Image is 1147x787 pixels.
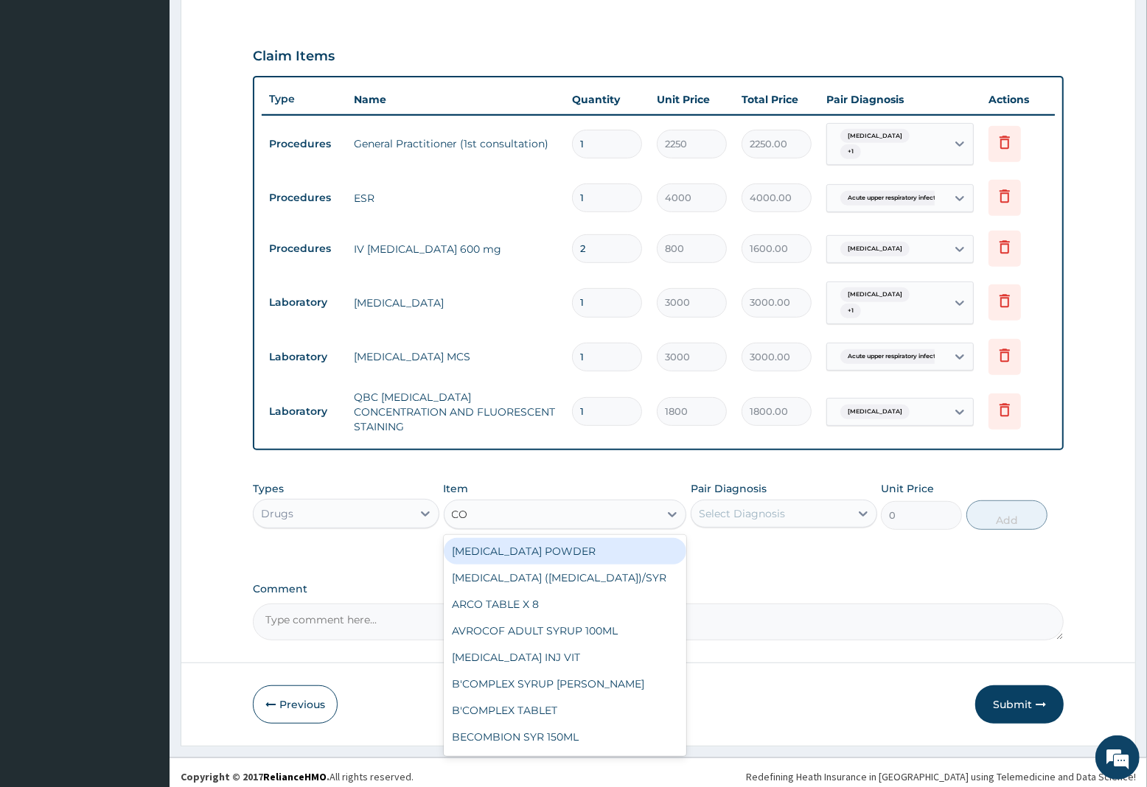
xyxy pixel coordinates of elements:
[975,685,1064,724] button: Submit
[86,186,203,335] span: We're online!
[263,770,327,783] a: RelianceHMO
[840,242,910,256] span: [MEDICAL_DATA]
[253,685,338,724] button: Previous
[444,564,687,591] div: [MEDICAL_DATA] ([MEDICAL_DATA])/SYR
[966,500,1047,530] button: Add
[981,85,1055,114] th: Actions
[444,750,687,777] div: BEECODEN TABLET
[77,83,248,102] div: Chat with us now
[840,129,910,144] span: [MEDICAL_DATA]
[262,398,346,425] td: Laboratory
[346,234,565,264] td: IV [MEDICAL_DATA] 600 mg
[444,591,687,618] div: ARCO TABLE X 8
[444,697,687,724] div: B'COMPLEX TABLET
[840,405,910,419] span: [MEDICAL_DATA]
[565,85,649,114] th: Quantity
[346,183,565,213] td: ESR
[181,770,330,783] strong: Copyright © 2017 .
[840,349,947,364] span: Acute upper respiratory infect...
[7,402,281,454] textarea: Type your message and hit 'Enter'
[746,769,1136,784] div: Redefining Heath Insurance in [GEOGRAPHIC_DATA] using Telemedicine and Data Science!
[346,85,565,114] th: Name
[840,144,861,159] span: + 1
[346,288,565,318] td: [MEDICAL_DATA]
[444,618,687,644] div: AVROCOF ADULT SYRUP 100ML
[819,85,981,114] th: Pair Diagnosis
[253,483,284,495] label: Types
[734,85,819,114] th: Total Price
[840,287,910,302] span: [MEDICAL_DATA]
[242,7,277,43] div: Minimize live chat window
[699,506,785,521] div: Select Diagnosis
[253,49,335,65] h3: Claim Items
[840,304,861,318] span: + 1
[262,343,346,371] td: Laboratory
[27,74,60,111] img: d_794563401_company_1708531726252_794563401
[346,129,565,158] td: General Practitioner (1st consultation)
[444,538,687,564] div: [MEDICAL_DATA] POWDER
[649,85,734,114] th: Unit Price
[881,481,934,496] label: Unit Price
[444,481,469,496] label: Item
[261,506,293,521] div: Drugs
[444,724,687,750] div: BECOMBION SYR 150ML
[262,184,346,211] td: Procedures
[262,130,346,158] td: Procedures
[262,289,346,316] td: Laboratory
[346,382,565,441] td: QBC [MEDICAL_DATA] CONCENTRATION AND FLUORESCENT STAINING
[346,342,565,371] td: [MEDICAL_DATA] MCS
[444,671,687,697] div: B'COMPLEX SYRUP [PERSON_NAME]
[444,644,687,671] div: [MEDICAL_DATA] INJ VIT
[262,85,346,113] th: Type
[691,481,767,496] label: Pair Diagnosis
[253,583,1064,595] label: Comment
[262,235,346,262] td: Procedures
[840,191,947,206] span: Acute upper respiratory infect...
